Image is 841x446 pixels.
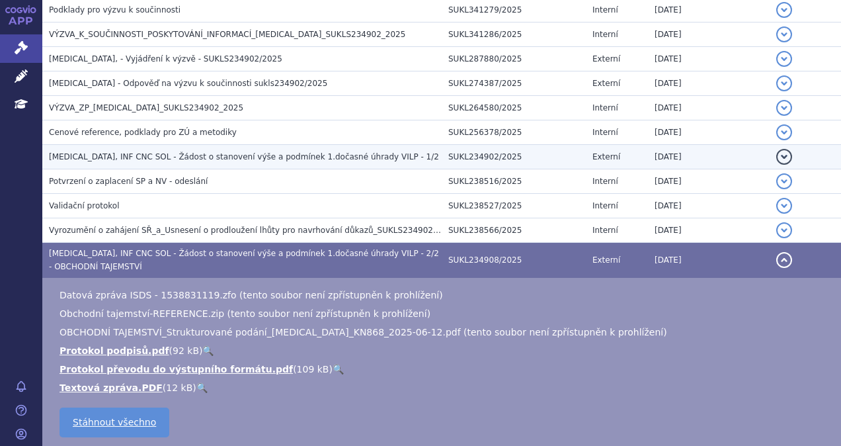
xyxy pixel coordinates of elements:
[648,194,770,218] td: [DATE]
[49,103,243,112] span: VÝZVA_ZP_KEYTRUDA_SUKLS234902_2025
[592,201,618,210] span: Interní
[442,169,586,194] td: SUKL238516/2025
[60,382,163,393] a: Textová zpráva.PDF
[648,22,770,47] td: [DATE]
[442,96,586,120] td: SUKL264580/2025
[49,5,180,15] span: Podklady pro výzvu k součinnosti
[442,194,586,218] td: SUKL238527/2025
[173,345,199,356] span: 92 kB
[49,79,327,88] span: KEYTRUDA - Odpověď na výzvu k součinnosti sukls234902/2025
[442,243,586,278] td: SUKL234908/2025
[776,198,792,214] button: detail
[648,71,770,96] td: [DATE]
[592,255,620,265] span: Externí
[776,51,792,67] button: detail
[60,363,828,376] li: ( )
[648,145,770,169] td: [DATE]
[60,290,443,300] span: Datová zpráva ISDS - 1538831119.zfo (tento soubor není zpřístupněn k prohlížení)
[333,364,344,375] a: 🔍
[49,30,405,39] span: VÝZVA_K_SOUČINNOSTI_POSKYTOVÁNÍ_INFORMACÍ_KEYTRUDA_SUKLS234902_2025
[442,71,586,96] td: SUKL274387/2025
[776,26,792,42] button: detail
[49,152,439,161] span: KEYTRUDA, INF CNC SOL - Žádost o stanovení výše a podmínek 1.dočasné úhrady VILP - 1/2
[442,47,586,71] td: SUKL287880/2025
[592,79,620,88] span: Externí
[442,145,586,169] td: SUKL234902/2025
[776,222,792,238] button: detail
[297,364,329,375] span: 109 kB
[202,345,214,356] a: 🔍
[196,382,208,393] a: 🔍
[49,54,282,64] span: KEYTRUDA, - Vyjádření k výzvě - SUKLS234902/2025
[592,128,618,137] span: Interní
[648,169,770,194] td: [DATE]
[49,226,456,235] span: Vyrozumění o zahájení SŘ_a_Usnesení o prodloužení lhůty pro navrhování důkazů_SUKLS234902/2025
[60,364,293,375] a: Protokol převodu do výstupního formátu.pdf
[60,327,667,337] span: OBCHODNÍ TAJEMSTVÍ_Strukturované podání_[MEDICAL_DATA]_KN868_2025-06-12.pdf (tento soubor není zp...
[776,173,792,189] button: detail
[60,344,828,357] li: ( )
[776,100,792,116] button: detail
[648,243,770,278] td: [DATE]
[49,177,208,186] span: Potvrzení o zaplacení SP a NV - odeslání
[776,2,792,18] button: detail
[60,308,430,319] span: Obchodní tajemství-REFERENCE.zip (tento soubor není zpřístupněn k prohlížení)
[776,252,792,268] button: detail
[592,226,618,235] span: Interní
[442,120,586,145] td: SUKL256378/2025
[648,218,770,243] td: [DATE]
[60,381,828,394] li: ( )
[442,22,586,47] td: SUKL341286/2025
[592,177,618,186] span: Interní
[592,54,620,64] span: Externí
[592,103,618,112] span: Interní
[592,5,618,15] span: Interní
[49,128,237,137] span: Cenové reference, podklady pro ZÚ a metodiky
[648,120,770,145] td: [DATE]
[49,201,120,210] span: Validační protokol
[776,149,792,165] button: detail
[776,124,792,140] button: detail
[648,47,770,71] td: [DATE]
[442,218,586,243] td: SUKL238566/2025
[648,96,770,120] td: [DATE]
[776,75,792,91] button: detail
[60,408,169,437] a: Stáhnout všechno
[166,382,192,393] span: 12 kB
[592,30,618,39] span: Interní
[592,152,620,161] span: Externí
[60,345,169,356] a: Protokol podpisů.pdf
[49,249,439,271] span: KEYTRUDA, INF CNC SOL - Žádost o stanovení výše a podmínek 1.dočasné úhrady VILP - 2/2 - OBCHODNÍ...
